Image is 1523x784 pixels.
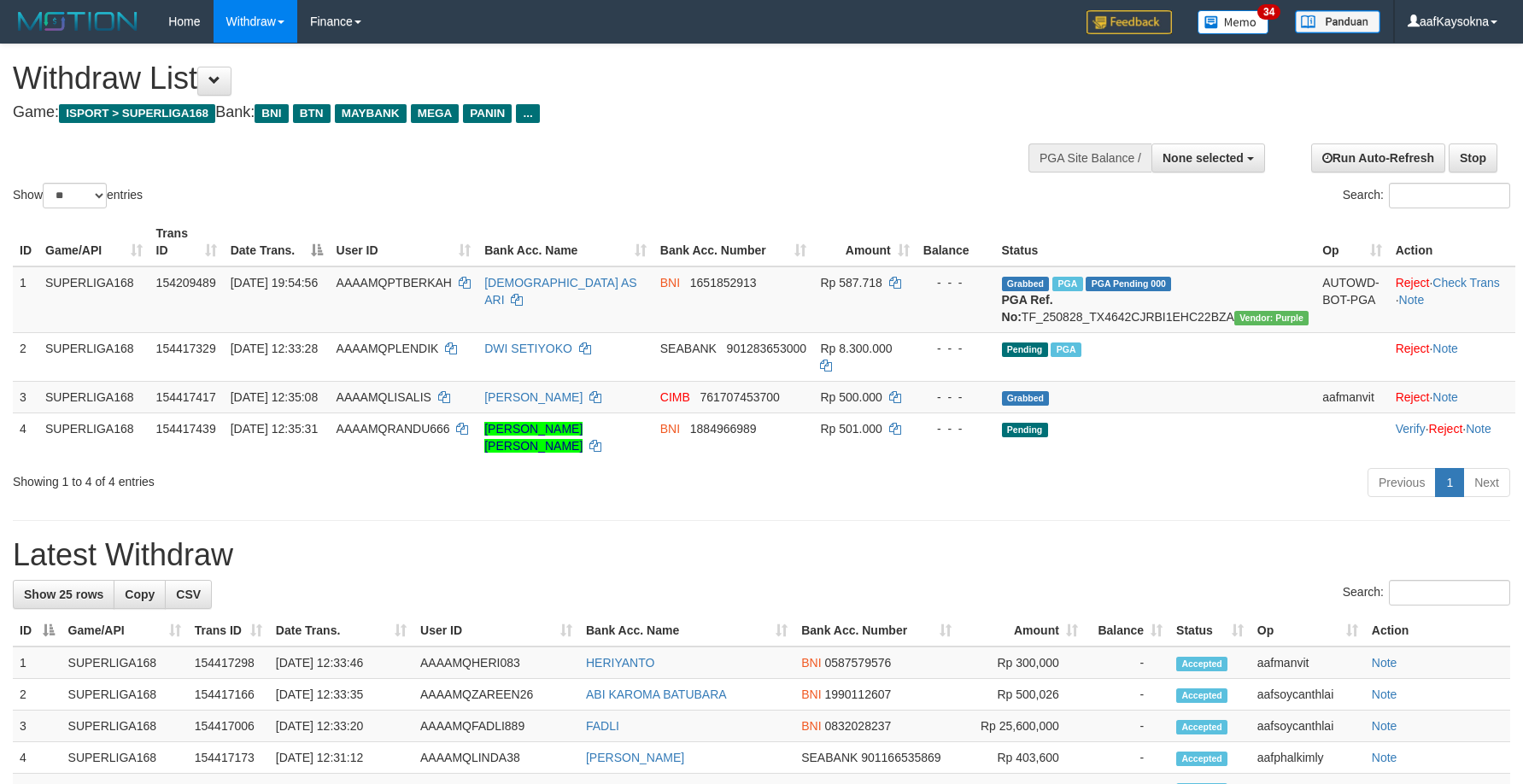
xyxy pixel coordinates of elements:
[176,588,201,601] span: CSV
[156,390,216,404] span: 154417417
[958,711,1085,742] td: Rp 25,600,000
[1368,468,1436,497] a: Previous
[413,615,579,647] th: User ID: activate to sort column ascending
[38,266,149,333] td: SUPERLIGA168
[1086,277,1171,291] span: PGA Pending
[62,679,188,711] td: SUPERLIGA168
[38,332,149,381] td: SUPERLIGA168
[1396,390,1430,404] a: Reject
[13,647,62,679] td: 1
[43,183,107,208] select: Showentries
[586,687,727,701] a: ABI KAROMA BATUBARA
[188,742,269,774] td: 154417173
[114,580,166,609] a: Copy
[1449,143,1497,173] a: Stop
[13,538,1510,572] h1: Latest Withdraw
[1435,468,1464,497] a: 1
[995,218,1316,266] th: Status
[13,9,143,34] img: MOTION_logo.png
[1085,679,1169,711] td: -
[1002,391,1050,406] span: Grabbed
[690,422,757,436] span: Copy 1884966989 to clipboard
[1085,615,1169,647] th: Balance: activate to sort column ascending
[156,276,216,290] span: 154209489
[801,751,858,764] span: SEABANK
[995,266,1316,333] td: TF_250828_TX4642CJRBI1EHC22BZA
[1389,183,1510,208] input: Search:
[1257,4,1280,20] span: 34
[958,679,1085,711] td: Rp 500,026
[1343,183,1510,208] label: Search:
[727,342,806,355] span: Copy 901283653000 to clipboard
[1028,143,1151,173] div: PGA Site Balance /
[1372,687,1397,701] a: Note
[923,389,988,406] div: - - -
[1002,293,1053,324] b: PGA Ref. No:
[1396,276,1430,290] a: Reject
[62,742,188,774] td: SUPERLIGA168
[653,218,814,266] th: Bank Acc. Number: activate to sort column ascending
[1002,342,1048,357] span: Pending
[923,340,988,357] div: - - -
[579,615,794,647] th: Bank Acc. Name: activate to sort column ascending
[231,390,318,404] span: [DATE] 12:35:08
[337,422,450,436] span: AAAAMQRANDU666
[269,615,413,647] th: Date Trans.: activate to sort column ascending
[1315,381,1389,412] td: aafmanvit
[188,711,269,742] td: 154417006
[337,342,439,355] span: AAAAMQPLENDIK
[1389,266,1515,333] td: · ·
[1396,422,1426,436] a: Verify
[1311,143,1445,173] a: Run Auto-Refresh
[690,276,757,290] span: Copy 1651852913 to clipboard
[813,218,916,266] th: Amount: activate to sort column ascending
[13,266,38,333] td: 1
[794,615,958,647] th: Bank Acc. Number: activate to sort column ascending
[958,615,1085,647] th: Amount: activate to sort column ascending
[1343,580,1510,606] label: Search:
[1429,422,1463,436] a: Reject
[1315,266,1389,333] td: AUTOWD-BOT-PGA
[13,466,622,490] div: Showing 1 to 4 of 4 entries
[1002,277,1050,291] span: Grabbed
[484,342,572,355] a: DWI SETIYOKO
[1372,719,1397,733] a: Note
[586,719,619,733] a: FADLI
[188,679,269,711] td: 154417166
[62,711,188,742] td: SUPERLIGA168
[1085,711,1169,742] td: -
[1176,752,1227,766] span: Accepted
[820,422,882,436] span: Rp 501.000
[1365,615,1510,647] th: Action
[1234,311,1309,325] span: Vendor URL: https://trx4.1velocity.biz
[1372,751,1397,764] a: Note
[13,615,62,647] th: ID: activate to sort column descending
[1251,742,1365,774] td: aafphalkimly
[156,342,216,355] span: 154417329
[1463,468,1510,497] a: Next
[484,390,583,404] a: [PERSON_NAME]
[188,647,269,679] td: 154417298
[156,422,216,436] span: 154417439
[820,390,882,404] span: Rp 500.000
[463,104,512,123] span: PANIN
[337,390,431,404] span: AAAAMQLISALIS
[13,183,143,208] label: Show entries
[1389,381,1515,412] td: ·
[1295,10,1380,33] img: panduan.png
[801,687,821,701] span: BNI
[1399,293,1425,307] a: Note
[188,615,269,647] th: Trans ID: activate to sort column ascending
[586,656,654,670] a: HERIYANTO
[255,104,288,123] span: BNI
[231,342,318,355] span: [DATE] 12:33:28
[1251,711,1365,742] td: aafsoycanthlai
[700,390,779,404] span: Copy 761707453700 to clipboard
[1251,647,1365,679] td: aafmanvit
[1176,657,1227,671] span: Accepted
[660,276,680,290] span: BNI
[330,218,478,266] th: User ID: activate to sort column ascending
[13,104,999,121] h4: Game: Bank:
[13,742,62,774] td: 4
[1052,277,1082,291] span: Marked by aafchhiseyha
